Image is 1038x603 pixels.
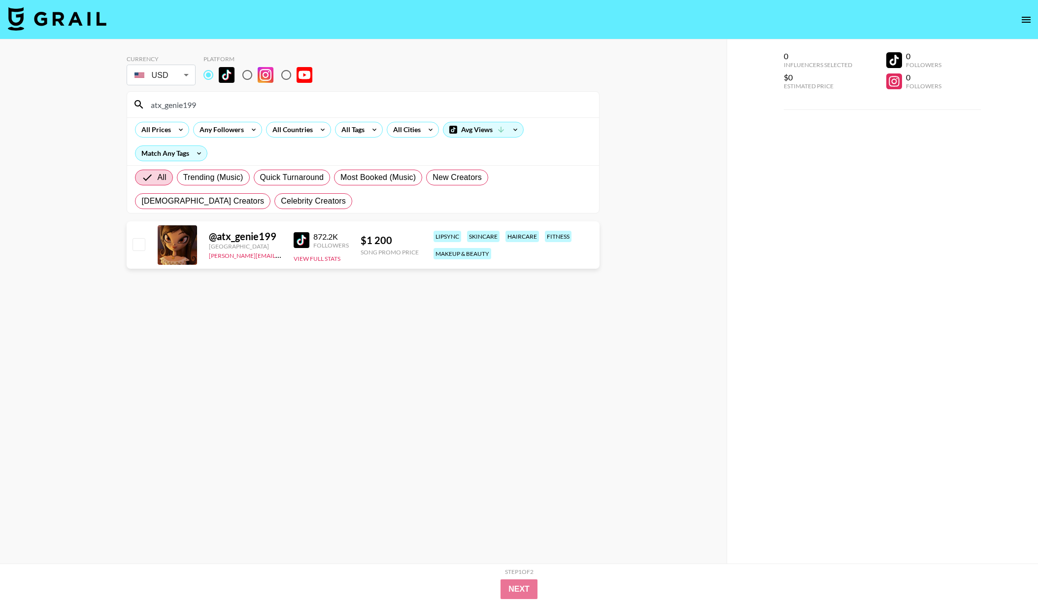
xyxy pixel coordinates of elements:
[209,250,355,259] a: [PERSON_NAME][EMAIL_ADDRESS][DOMAIN_NAME]
[434,231,461,242] div: lipsync
[294,232,309,248] img: TikTok
[784,61,852,69] div: Influencers Selected
[545,231,571,242] div: fitness
[129,67,194,84] div: USD
[784,72,852,82] div: $0
[258,67,273,83] img: Instagram
[127,55,196,63] div: Currency
[260,172,324,183] span: Quick Turnaround
[906,82,941,90] div: Followers
[209,243,282,250] div: [GEOGRAPHIC_DATA]
[335,122,367,137] div: All Tags
[294,255,340,262] button: View Full Stats
[209,230,282,243] div: @ atx_genie199
[145,97,593,112] input: Search by User Name
[157,172,166,183] span: All
[361,234,419,247] div: $ 1 200
[443,122,523,137] div: Avg Views
[267,122,315,137] div: All Countries
[467,231,500,242] div: skincare
[784,51,852,61] div: 0
[281,195,346,207] span: Celebrity Creators
[135,146,207,161] div: Match Any Tags
[297,67,312,83] img: YouTube
[501,579,537,599] button: Next
[361,248,419,256] div: Song Promo Price
[784,82,852,90] div: Estimated Price
[8,7,106,31] img: Grail Talent
[906,51,941,61] div: 0
[135,122,173,137] div: All Prices
[203,55,320,63] div: Platform
[906,61,941,69] div: Followers
[141,195,264,207] span: [DEMOGRAPHIC_DATA] Creators
[505,231,539,242] div: haircare
[387,122,423,137] div: All Cities
[313,232,349,242] div: 872.2K
[433,172,482,183] span: New Creators
[313,242,349,249] div: Followers
[194,122,246,137] div: Any Followers
[340,172,416,183] span: Most Booked (Music)
[219,67,234,83] img: TikTok
[183,172,243,183] span: Trending (Music)
[906,72,941,82] div: 0
[434,248,491,259] div: makeup & beauty
[505,568,534,575] div: Step 1 of 2
[1016,10,1036,30] button: open drawer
